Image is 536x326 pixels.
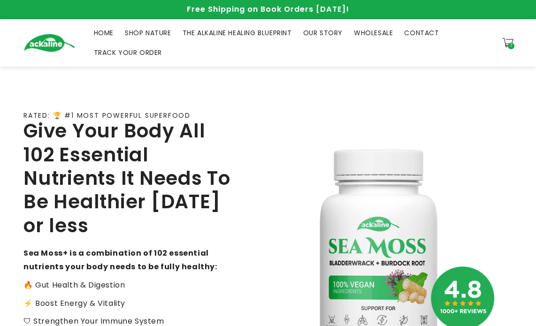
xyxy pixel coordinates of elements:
[23,297,235,311] p: ⚡️ Boost Energy & Vitality
[398,23,444,43] a: CONTACT
[303,29,343,37] span: OUR STORY
[94,48,162,57] span: TRACK YOUR ORDER
[187,4,349,15] span: Free Shipping on Book Orders [DATE]!
[88,43,168,62] a: TRACK YOUR ORDER
[404,29,439,37] span: CONTACT
[23,112,191,120] p: RATED: 🏆 #1 MOST POWERFUL SUPERFOOD
[510,43,513,49] span: 7
[183,29,292,37] span: THE ALKALINE HEALING BLUEPRINT
[23,119,235,237] h2: Give Your Body All 102 Essential Nutrients It Needs To Be Healthier [DATE] or less
[177,23,298,43] a: THE ALKALINE HEALING BLUEPRINT
[298,23,348,43] a: OUR STORY
[23,279,235,292] p: 🔥 Gut Health & Digestion
[348,23,398,43] a: WHOLESALE
[94,29,114,37] span: HOME
[354,29,393,37] span: WHOLESALE
[23,248,217,272] strong: Sea Moss+ is a combination of 102 essential nutrients your body needs to be fully healthy:
[88,23,119,43] a: HOME
[125,29,171,37] span: SHOP NATURE
[23,34,75,52] img: Ackaline
[119,23,177,43] a: SHOP NATURE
